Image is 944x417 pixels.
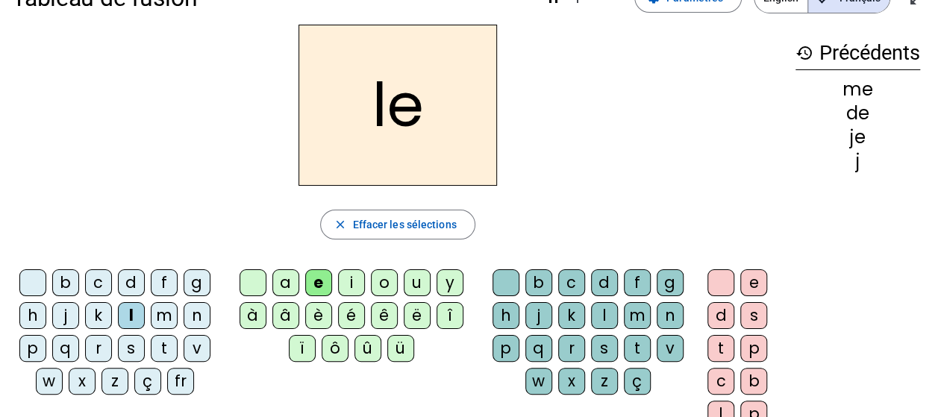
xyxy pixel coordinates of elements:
[322,335,348,362] div: ô
[320,210,475,239] button: Effacer les sélections
[298,25,497,186] h2: le
[184,302,210,329] div: n
[558,269,585,296] div: c
[795,81,920,98] div: me
[795,44,813,62] mat-icon: history
[624,368,651,395] div: ç
[437,302,463,329] div: î
[85,335,112,362] div: r
[624,335,651,362] div: t
[118,302,145,329] div: l
[333,218,346,231] mat-icon: close
[69,368,96,395] div: x
[272,302,299,329] div: â
[338,302,365,329] div: é
[591,269,618,296] div: d
[558,368,585,395] div: x
[305,269,332,296] div: e
[19,335,46,362] div: p
[52,302,79,329] div: j
[352,216,456,233] span: Effacer les sélections
[657,269,684,296] div: g
[387,335,414,362] div: ü
[52,335,79,362] div: q
[624,269,651,296] div: f
[493,335,519,362] div: p
[591,368,618,395] div: z
[558,302,585,329] div: k
[707,335,734,362] div: t
[184,269,210,296] div: g
[740,269,767,296] div: e
[591,302,618,329] div: l
[525,269,552,296] div: b
[740,368,767,395] div: b
[305,302,332,329] div: è
[795,152,920,170] div: j
[167,368,194,395] div: fr
[240,302,266,329] div: à
[404,302,431,329] div: ë
[795,37,920,70] h3: Précédents
[525,302,552,329] div: j
[289,335,316,362] div: ï
[36,368,63,395] div: w
[151,335,178,362] div: t
[85,302,112,329] div: k
[795,104,920,122] div: de
[52,269,79,296] div: b
[272,269,299,296] div: a
[118,335,145,362] div: s
[338,269,365,296] div: i
[657,335,684,362] div: v
[740,302,767,329] div: s
[707,302,734,329] div: d
[371,269,398,296] div: o
[118,269,145,296] div: d
[19,302,46,329] div: h
[101,368,128,395] div: z
[404,269,431,296] div: u
[85,269,112,296] div: c
[151,302,178,329] div: m
[134,368,161,395] div: ç
[354,335,381,362] div: û
[624,302,651,329] div: m
[657,302,684,329] div: n
[151,269,178,296] div: f
[740,335,767,362] div: p
[558,335,585,362] div: r
[525,335,552,362] div: q
[493,302,519,329] div: h
[707,368,734,395] div: c
[525,368,552,395] div: w
[371,302,398,329] div: ê
[795,128,920,146] div: je
[184,335,210,362] div: v
[437,269,463,296] div: y
[591,335,618,362] div: s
